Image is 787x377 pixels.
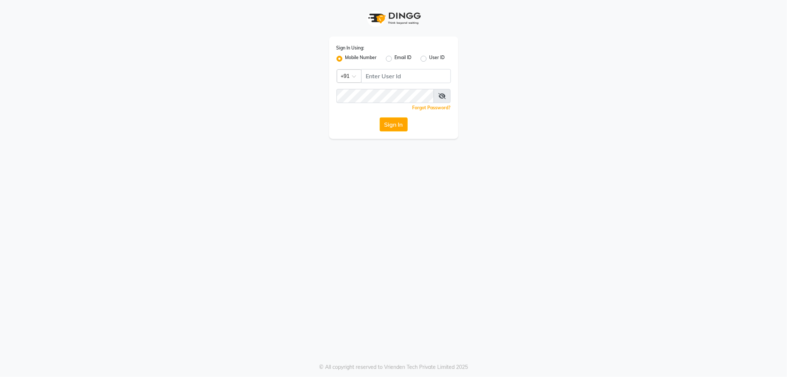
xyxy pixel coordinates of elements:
[345,54,377,63] label: Mobile Number
[413,105,451,110] a: Forgot Password?
[364,7,423,29] img: logo1.svg
[336,89,434,103] input: Username
[336,45,365,51] label: Sign In Using:
[361,69,451,83] input: Username
[380,117,408,131] button: Sign In
[395,54,412,63] label: Email ID
[429,54,445,63] label: User ID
